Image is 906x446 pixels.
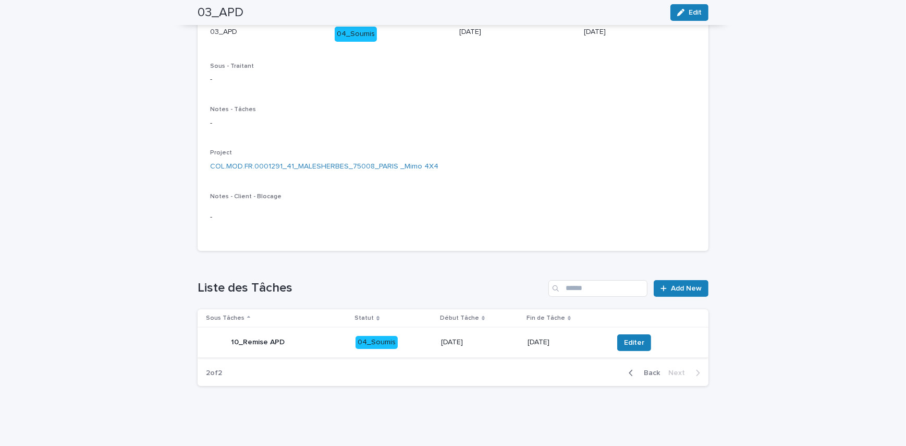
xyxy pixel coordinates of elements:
[671,285,702,292] span: Add New
[654,280,708,297] a: Add New
[210,194,281,200] span: Notes - Client - Blocage
[210,27,322,38] p: 03_APD
[210,106,256,113] span: Notes - Tâches
[624,337,644,348] span: Editer
[527,312,565,324] p: Fin de Tâche
[198,5,243,20] h2: 03_APD
[584,27,696,38] p: [DATE]
[231,338,285,347] p: 10_Remise APD
[638,369,660,377] span: Back
[440,312,479,324] p: Début Tâche
[459,27,571,38] p: [DATE]
[210,74,696,85] p: -
[617,334,651,351] button: Editer
[198,281,544,296] h1: Liste des Tâches
[198,328,708,358] tr: 10_Remise APD04_Soumis[DATE][DATE]Editer
[620,368,664,378] button: Back
[668,369,691,377] span: Next
[664,368,708,378] button: Next
[670,4,708,21] button: Edit
[354,312,374,324] p: Statut
[210,118,696,129] p: -
[528,338,605,347] p: [DATE]
[206,312,244,324] p: Sous Tâches
[689,9,702,16] span: Edit
[210,63,254,69] span: Sous - Traitant
[210,212,696,223] p: -
[356,336,398,349] div: 04_Soumis
[548,280,647,297] input: Search
[441,338,519,347] p: [DATE]
[210,150,232,156] span: Project
[335,27,377,42] div: 04_Soumis
[198,360,230,386] p: 2 of 2
[210,161,438,172] a: COL.MOD.FR.0001291_41_MALESHERBES_75008_PARIS _Mimo 4X4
